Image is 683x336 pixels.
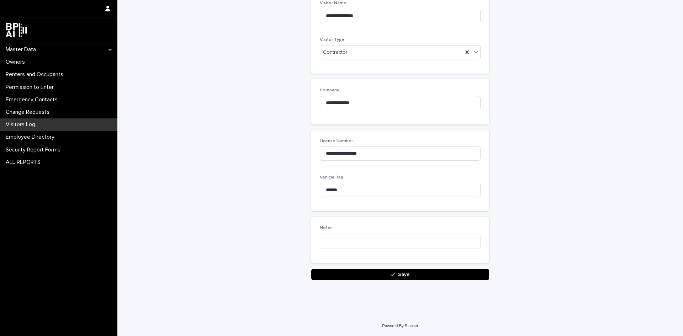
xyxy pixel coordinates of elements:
[6,23,27,37] img: dwgmcNfxSF6WIOOXiGgu
[3,159,46,166] p: ALL REPORTS
[320,1,346,5] span: Visitor Name
[323,49,348,56] span: Contractor
[3,46,42,53] p: Master Data
[3,134,60,140] p: Employee Directory
[320,38,344,42] span: Visitor Type
[3,146,66,153] p: Security Report Forms
[320,175,343,180] span: Vehicle Tag
[3,109,55,116] p: Change Requests
[320,88,339,92] span: Company
[320,139,353,143] span: License Number
[3,71,69,78] p: Renters and Occupants
[382,324,418,328] a: Powered By Stacker
[3,121,41,128] p: Visitors Log
[3,59,31,65] p: Owners
[3,84,59,91] p: Permission to Enter
[398,272,410,277] span: Save
[3,96,63,103] p: Emergency Contacts
[311,269,489,280] button: Save
[320,226,333,230] span: Notes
